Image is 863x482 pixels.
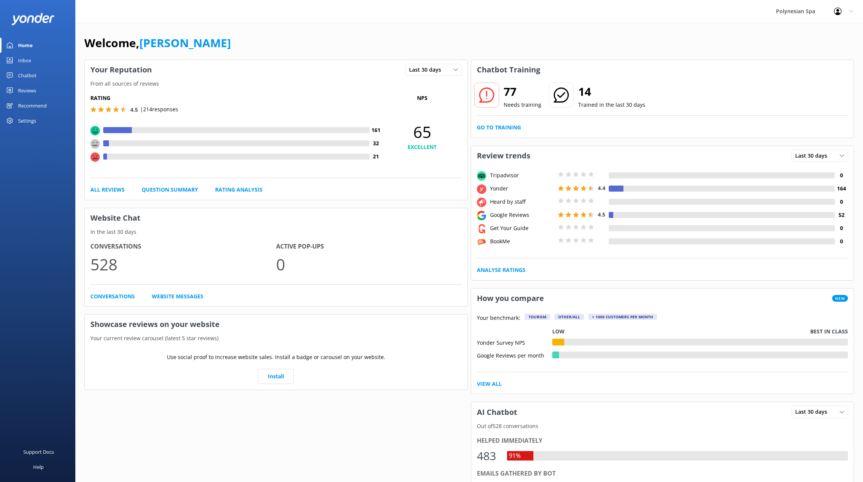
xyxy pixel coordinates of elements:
[525,314,550,320] div: Tourism
[471,422,854,430] p: Out of 528 conversations
[578,101,645,109] p: Trained in the last 30 days
[477,314,520,323] p: Your benchmark:
[477,339,552,345] div: Yonder Survey NPS
[85,315,467,334] h3: Showcase reviews on your website
[504,101,541,109] p: Needs training
[552,327,565,336] p: Low
[258,369,294,384] a: Install
[598,211,605,218] span: 4.5
[90,186,125,194] a: All Reviews
[18,53,31,68] div: Inbox
[477,447,499,465] div: 483
[488,198,556,206] div: Heard by staff
[84,34,231,52] h1: Welcome,
[477,436,848,446] div: Helped immediately
[142,186,198,194] a: Question Summary
[835,184,848,193] h4: 164
[90,242,276,252] h4: Conversations
[477,352,552,358] div: Google Reviews per month
[588,314,657,320] div: > 1000 customers per month
[33,459,44,474] div: Help
[471,402,523,422] h3: AI Chatbot
[477,123,521,132] a: Go to Training
[488,224,556,232] div: Get Your Guide
[130,106,138,113] span: 4.5
[139,35,231,51] a: [PERSON_NAME]
[504,83,541,101] h2: 77
[215,186,263,194] a: Rating Analysis
[276,242,462,252] h4: Active Pop-ups
[370,126,383,134] h4: 161
[554,314,584,320] div: Other/All
[477,469,848,479] div: Emails gathered by bot
[370,152,383,161] h4: 21
[140,105,178,114] p: | 214 responses
[18,83,36,98] div: Reviews
[85,80,467,88] p: From all sources of reviews
[488,237,556,246] div: BookMe
[18,98,47,113] div: Recommend
[152,292,203,301] a: Website Messages
[598,184,605,192] span: 4.4
[383,123,462,141] span: 65
[85,208,467,228] h3: Website Chat
[795,408,832,416] span: Last 30 days
[832,295,848,302] span: New
[471,146,536,166] h3: Review trends
[409,66,446,74] span: Last 30 days
[795,152,832,160] span: Last 30 days
[488,211,556,219] div: Google Reviews
[85,334,467,342] p: Your current review carousel (latest 5 star reviews)
[276,252,462,277] p: 0
[471,60,546,80] h3: Chatbot Training
[488,171,556,180] div: Tripadvisor
[810,327,848,336] p: Best in class
[18,113,36,128] div: Settings
[167,353,385,361] p: Use social proof to increase website sales. Install a badge or carousel on your website.
[477,380,502,388] a: View All
[90,94,383,102] h5: Rating
[90,292,135,301] a: Conversations
[471,289,550,308] h3: How you compare
[11,13,55,25] img: yonder-white-logo.png
[90,252,276,277] p: 528
[18,38,33,53] div: Home
[85,228,467,236] p: In the last 30 days
[835,171,848,180] h4: 0
[488,184,556,193] div: Yonder
[835,198,848,206] h4: 0
[477,266,525,274] a: Analyse Ratings
[383,143,462,151] h4: EXCELLENT
[835,224,848,232] h4: 0
[835,237,848,246] h4: 0
[507,451,522,461] div: 91%
[835,211,848,219] h4: 52
[85,60,157,80] h3: Your Reputation
[370,139,383,147] h4: 32
[578,83,645,101] h2: 14
[383,94,462,102] p: NPS
[18,68,37,83] div: Chatbot
[23,444,54,459] div: Support Docs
